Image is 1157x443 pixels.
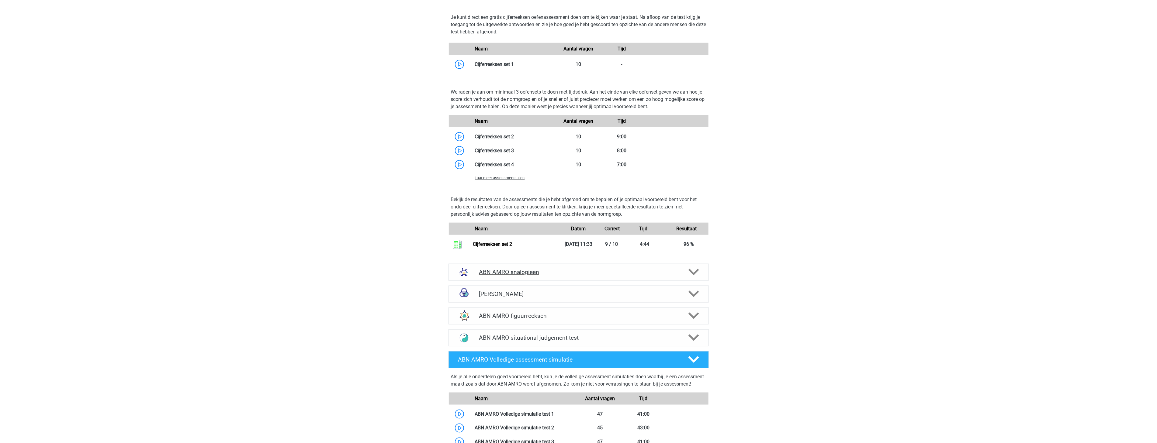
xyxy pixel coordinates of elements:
[470,118,557,125] div: Naam
[557,45,600,53] div: Aantal vragen
[557,118,600,125] div: Aantal vragen
[470,395,579,402] div: Naam
[470,225,557,232] div: Naam
[578,395,622,402] div: Aantal vragen
[479,312,678,319] h4: ABN AMRO figuurreeksen
[456,264,472,280] img: analogieen
[600,225,622,232] div: Correct
[622,395,665,402] div: Tijd
[479,334,678,341] h4: ABN AMRO situational judgement test
[446,307,711,325] a: figuurreeksen ABN AMRO figuurreeksen
[473,241,512,247] a: Cijferreeksen set 2
[458,356,678,363] h4: ABN AMRO Volledige assessment simulatie
[451,196,706,218] p: Bekijk de resultaten van de assessments die je hebt afgerond om te bepalen of je optimaal voorber...
[470,147,557,154] div: Cijferreeksen set 3
[470,45,557,53] div: Naam
[451,88,706,110] p: We raden je aan om minimaal 3 oefensets te doen met tijdsdruk. Aan het einde van elke oefenset ge...
[451,14,706,36] p: Je kunt direct een gratis cijferreeksen oefenassessment doen om te kijken waar je staat. Na afloo...
[456,330,472,346] img: situational judgement test
[470,61,557,68] div: Cijferreeksen set 1
[470,424,579,432] div: ABN AMRO Volledige simulatie test 2
[470,410,579,418] div: ABN AMRO Volledige simulatie test 1
[665,225,708,232] div: Resultaat
[446,351,711,368] a: ABN AMRO Volledige assessment simulatie
[470,161,557,168] div: Cijferreeksen set 4
[456,286,472,302] img: syllogismen
[446,264,711,281] a: analogieen ABN AMRO analogieen
[446,286,711,303] a: syllogismen [PERSON_NAME]
[600,118,643,125] div: Tijd
[456,308,472,324] img: figuurreeksen
[600,45,643,53] div: Tijd
[451,373,706,390] div: Als je alle onderdelen goed voorbereid hebt, kun je de volledige assessment simulaties doen waarb...
[446,329,711,346] a: situational judgement test ABN AMRO situational judgement test
[470,133,557,140] div: Cijferreeksen set 2
[622,225,665,232] div: Tijd
[475,176,525,180] span: Laat meer assessments zien
[479,269,678,276] h4: ABN AMRO analogieen
[479,290,678,297] h4: [PERSON_NAME]
[557,225,600,232] div: Datum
